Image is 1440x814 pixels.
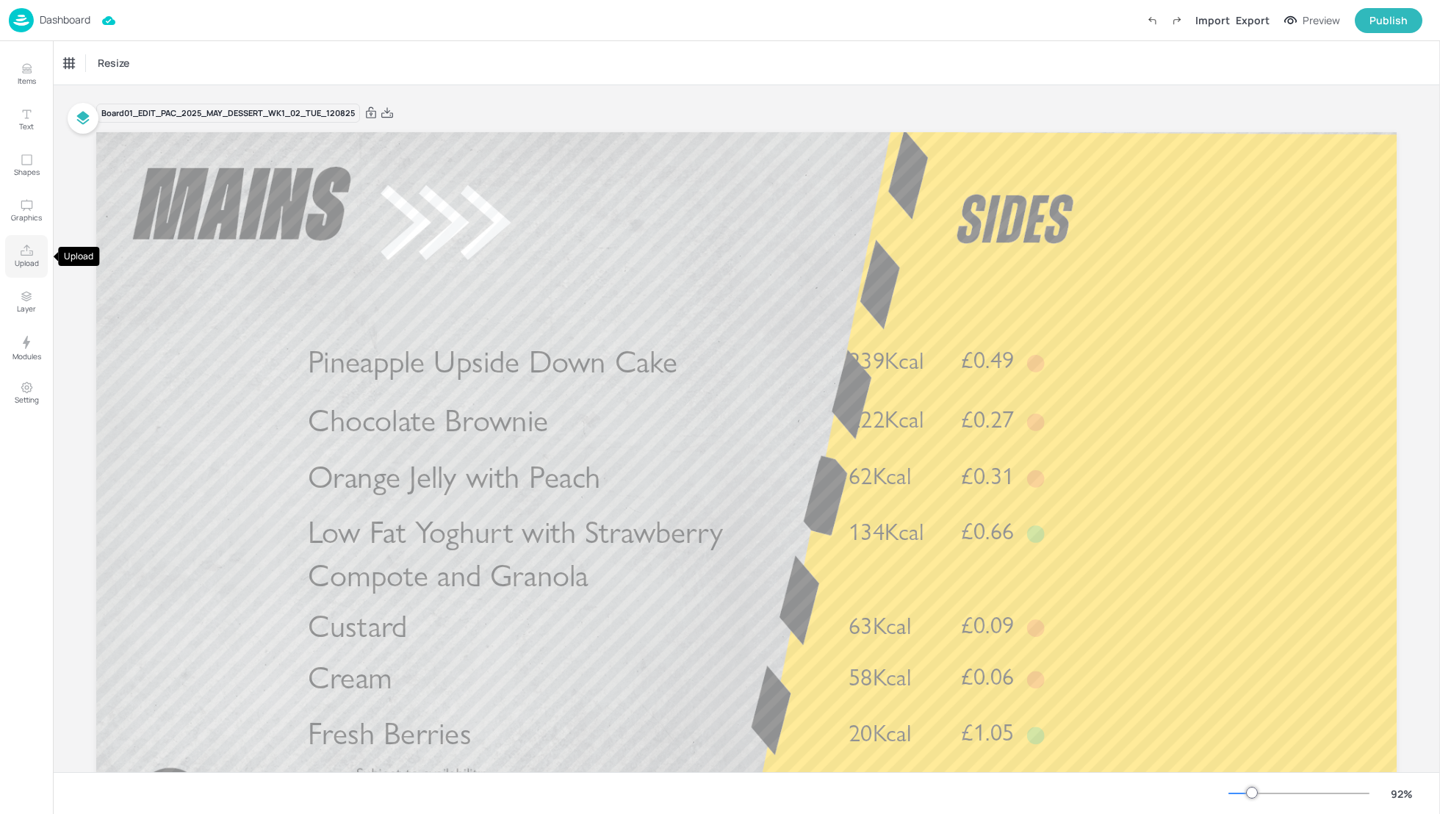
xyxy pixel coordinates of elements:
span: Resize [95,55,132,71]
span: Pineapple Upside Down Cake [308,342,677,381]
span: £0.49 [961,349,1015,372]
img: logo-86c26b7e.jpg [9,8,34,32]
label: Undo (Ctrl + Z) [1140,8,1164,33]
span: 239Kcal [849,347,924,375]
span: £0.06 [961,665,1015,688]
span: £1.05 [961,721,1015,744]
div: 92 % [1384,786,1419,802]
span: 62Kcal [849,462,912,491]
div: Preview [1303,12,1340,29]
span: £0.31 [961,464,1015,488]
span: 58Kcal [849,663,912,692]
span: Cream [308,659,392,697]
div: Export [1236,12,1270,28]
div: Import [1195,12,1230,28]
span: 222Kcal [849,406,924,434]
span: £0.09 [961,613,1015,637]
span: 134Kcal [849,517,924,546]
span: Custard [308,607,408,645]
div: Upload [58,247,99,266]
span: Low Fat Yoghurt with Strawberry Compote and Granola [308,513,723,594]
span: Orange Jelly with Peach [308,458,600,496]
div: Board 01_EDIT_PAC_2025_MAY_DESSERT_WK1_02_TUE_120825 [96,104,360,123]
span: Fresh Berries [308,715,471,753]
p: Dashboard [40,15,90,25]
span: Chocolate Brownie [308,401,548,439]
span: 20Kcal [849,719,912,748]
span: 63Kcal [849,611,912,640]
button: Publish [1355,8,1422,33]
label: Redo (Ctrl + Y) [1164,8,1189,33]
button: Preview [1275,10,1349,32]
span: £0.27 [961,408,1015,431]
div: Publish [1369,12,1408,29]
span: £0.66 [961,519,1015,543]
